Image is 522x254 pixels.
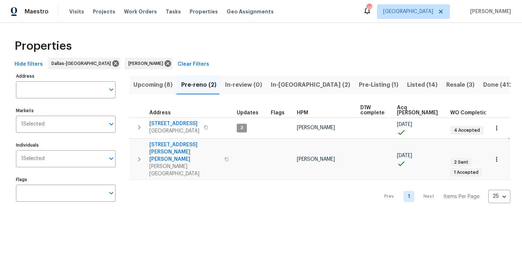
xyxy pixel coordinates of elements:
[14,60,43,69] span: Hide filters
[237,125,246,131] span: 3
[149,163,220,177] span: [PERSON_NAME][GEOGRAPHIC_DATA]
[128,60,166,67] span: [PERSON_NAME]
[397,153,412,158] span: [DATE]
[451,159,471,165] span: 2 Sent
[377,184,510,209] nav: Pagination Navigation
[467,8,511,15] span: [PERSON_NAME]
[446,80,475,90] span: Resale (3)
[403,191,414,202] a: Goto page 1
[106,85,116,95] button: Open
[14,42,72,50] span: Properties
[181,80,216,90] span: Pre-reno (2)
[225,80,262,90] span: In-review (0)
[133,80,173,90] span: Upcoming (8)
[366,4,372,12] div: 46
[48,58,120,69] div: Dallas-[GEOGRAPHIC_DATA]
[297,110,308,115] span: HPM
[149,120,199,127] span: [STREET_ADDRESS]
[271,80,350,90] span: In-[GEOGRAPHIC_DATA] (2)
[450,110,490,115] span: WO Completion
[175,58,212,71] button: Clear Filters
[106,188,116,198] button: Open
[166,9,181,14] span: Tasks
[178,60,209,69] span: Clear Filters
[16,74,116,78] label: Address
[227,8,274,15] span: Geo Assignments
[51,60,114,67] span: Dallas-[GEOGRAPHIC_DATA]
[69,8,84,15] span: Visits
[483,80,515,90] span: Done (412)
[297,125,335,130] span: [PERSON_NAME]
[16,108,116,113] label: Markets
[25,8,49,15] span: Maestro
[451,169,481,176] span: 1 Accepted
[149,127,199,135] span: [GEOGRAPHIC_DATA]
[149,141,220,163] span: [STREET_ADDRESS][PERSON_NAME][PERSON_NAME]
[93,8,115,15] span: Projects
[397,105,438,115] span: Acq [PERSON_NAME]
[16,143,116,147] label: Individuals
[443,193,480,200] p: Items Per Page
[271,110,285,115] span: Flags
[12,58,46,71] button: Hide filters
[21,121,45,127] span: 1 Selected
[125,58,173,69] div: [PERSON_NAME]
[360,105,385,115] span: D1W complete
[16,177,116,182] label: Flags
[297,157,335,162] span: [PERSON_NAME]
[407,80,438,90] span: Listed (14)
[149,110,171,115] span: Address
[190,8,218,15] span: Properties
[383,8,433,15] span: [GEOGRAPHIC_DATA]
[451,127,483,134] span: 4 Accepted
[237,110,258,115] span: Updates
[21,156,45,162] span: 1 Selected
[359,80,398,90] span: Pre-Listing (1)
[124,8,157,15] span: Work Orders
[397,122,412,127] span: [DATE]
[488,187,510,206] div: 25
[106,119,116,129] button: Open
[106,153,116,164] button: Open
